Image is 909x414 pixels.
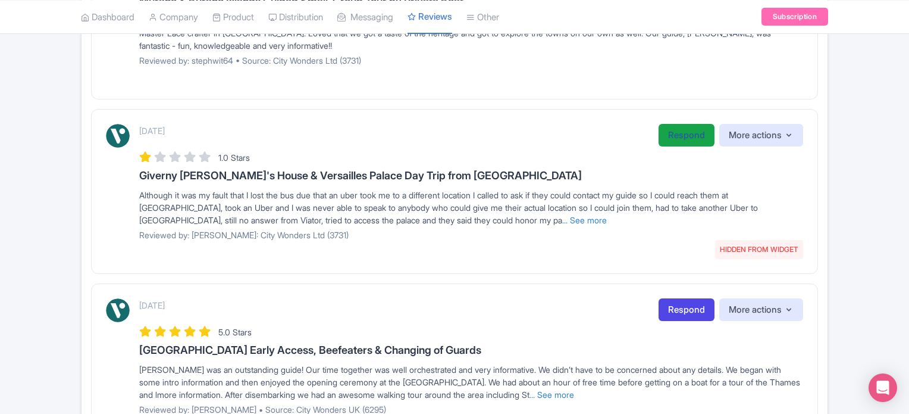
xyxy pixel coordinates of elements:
a: Messaging [337,1,393,33]
img: Viator Logo [106,298,130,322]
h3: [GEOGRAPHIC_DATA] Early Access, Beefeaters & Changing of Guards [139,344,803,356]
span: 5.0 Stars [218,327,252,337]
a: Respond [659,124,714,147]
p: [DATE] [139,299,165,312]
p: Reviewed by: [PERSON_NAME]: City Wonders Ltd (3731) [139,229,803,241]
a: ... See more [562,215,607,225]
img: Viator Logo [106,124,130,148]
div: Although it was my fault that I lost the bus due that an uber took me to a different location I c... [139,189,803,226]
span: HIDDEN FROM WIDGET [715,240,803,259]
a: Distribution [268,1,323,33]
a: Product [212,1,254,33]
p: Reviewed by: stephwit64 • Source: City Wonders Ltd (3731) [139,54,803,67]
h3: Giverny [PERSON_NAME]'s House & Versailles Palace Day Trip from [GEOGRAPHIC_DATA] [139,170,803,182]
div: [PERSON_NAME] was an outstanding guide! Our time together was well orchestrated and very informat... [139,363,803,401]
button: More actions [719,124,803,147]
a: Subscription [761,8,828,26]
span: 1.0 Stars [218,152,250,163]
a: Dashboard [81,1,134,33]
a: Respond [659,298,714,322]
a: Other [466,1,499,33]
button: More actions [719,298,803,322]
p: [DATE] [139,124,165,137]
a: Company [149,1,198,33]
div: Open Intercom Messenger [869,373,897,402]
a: ... See more [529,390,574,400]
